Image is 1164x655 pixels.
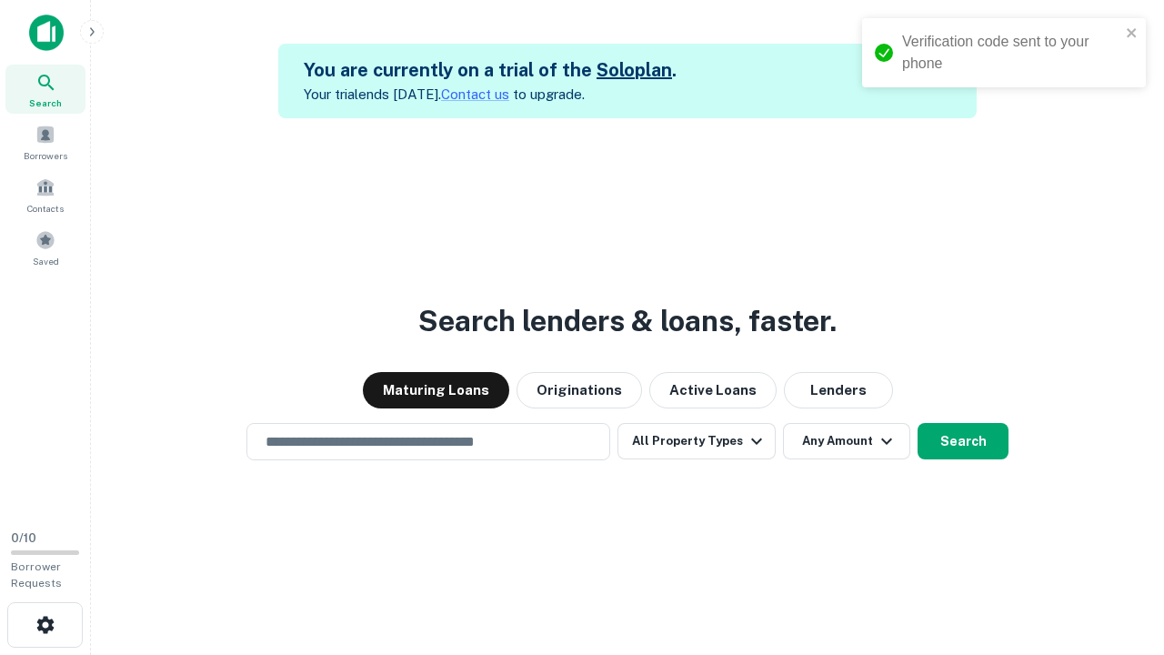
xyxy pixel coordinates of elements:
[783,423,910,459] button: Any Amount
[5,65,85,114] a: Search
[11,560,62,589] span: Borrower Requests
[5,117,85,166] a: Borrowers
[617,423,776,459] button: All Property Types
[304,56,677,84] h5: You are currently on a trial of the .
[33,254,59,268] span: Saved
[27,201,64,216] span: Contacts
[918,423,1008,459] button: Search
[649,372,777,408] button: Active Loans
[29,15,64,51] img: capitalize-icon.png
[5,170,85,219] a: Contacts
[517,372,642,408] button: Originations
[418,299,837,343] h3: Search lenders & loans, faster.
[304,84,677,106] p: Your trial ends [DATE]. to upgrade.
[1126,25,1139,43] button: close
[24,148,67,163] span: Borrowers
[784,372,893,408] button: Lenders
[5,223,85,272] a: Saved
[597,59,672,81] a: Soloplan
[11,531,36,545] span: 0 / 10
[1073,509,1164,597] iframe: Chat Widget
[29,96,62,110] span: Search
[902,31,1120,75] div: Verification code sent to your phone
[363,372,509,408] button: Maturing Loans
[441,86,509,102] a: Contact us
